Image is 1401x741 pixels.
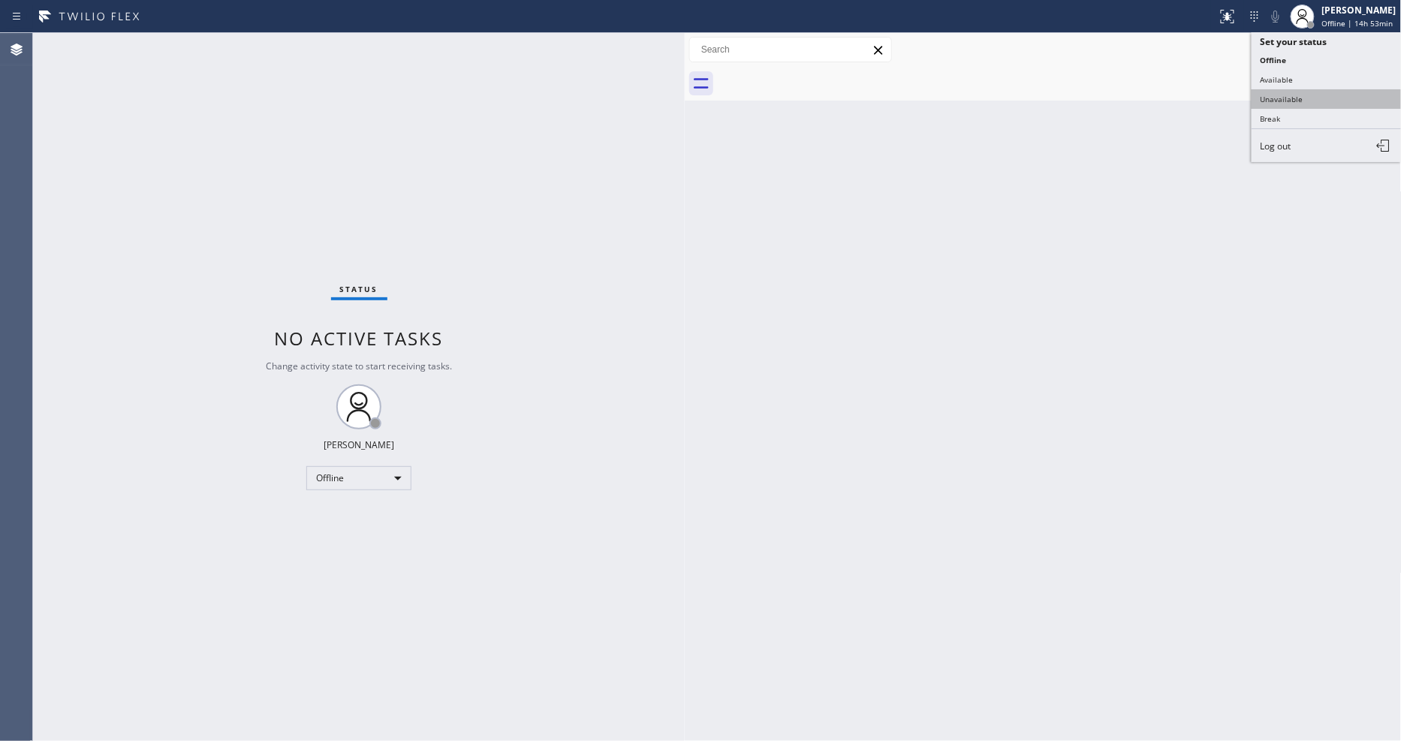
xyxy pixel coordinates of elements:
[1322,4,1396,17] div: [PERSON_NAME]
[324,438,394,451] div: [PERSON_NAME]
[1322,18,1393,29] span: Offline | 14h 53min
[306,466,411,490] div: Offline
[275,326,444,351] span: No active tasks
[1265,6,1286,27] button: Mute
[340,284,378,294] span: Status
[266,360,452,372] span: Change activity state to start receiving tasks.
[690,38,891,62] input: Search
